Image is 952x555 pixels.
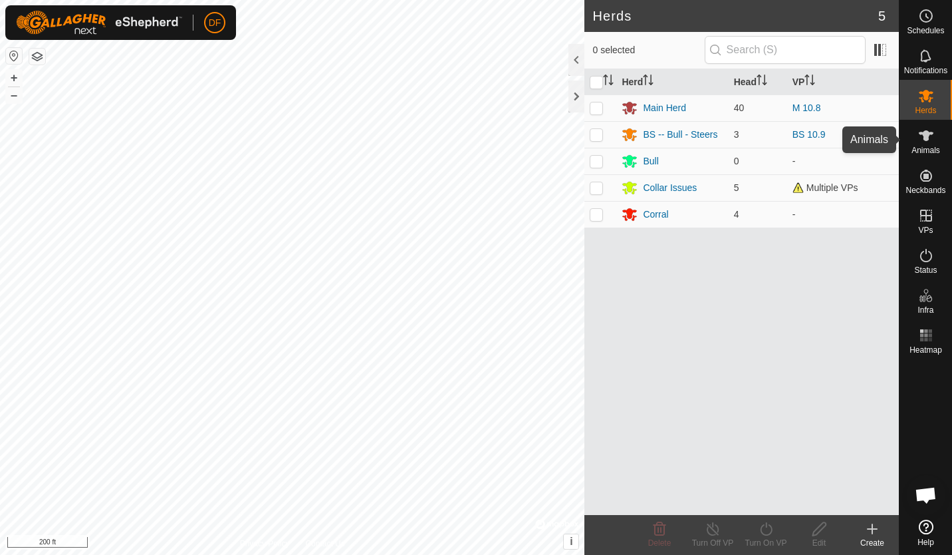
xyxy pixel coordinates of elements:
[564,534,578,549] button: i
[6,48,22,64] button: Reset Map
[917,306,933,314] span: Infra
[792,129,826,140] a: BS 10.9
[643,208,668,222] div: Corral
[648,538,671,548] span: Delete
[643,154,658,168] div: Bull
[240,538,290,550] a: Privacy Policy
[305,538,344,550] a: Contact Us
[643,101,686,115] div: Main Herd
[904,67,947,75] span: Notifications
[6,87,22,103] button: –
[570,536,572,547] span: i
[846,537,899,549] div: Create
[787,148,899,174] td: -
[16,11,182,35] img: Gallagher Logo
[592,43,704,57] span: 0 selected
[6,70,22,86] button: +
[899,514,952,552] a: Help
[734,156,739,166] span: 0
[906,475,946,515] div: Open chat
[792,102,821,113] a: M 10.8
[29,49,45,65] button: Map Layers
[643,128,717,142] div: BS -- Bull - Steers
[905,186,945,194] span: Neckbands
[792,537,846,549] div: Edit
[914,266,937,274] span: Status
[734,182,739,193] span: 5
[603,77,614,87] p-sorticon: Activate to sort
[734,209,739,220] span: 4
[592,8,878,24] h2: Herds
[792,182,858,193] span: Multiple VPs
[804,77,815,87] p-sorticon: Activate to sort
[643,77,654,87] p-sorticon: Activate to sort
[915,106,936,114] span: Herds
[917,538,934,546] span: Help
[643,181,697,195] div: Collar Issues
[787,69,899,95] th: VP
[729,69,787,95] th: Head
[734,102,745,113] span: 40
[911,146,940,154] span: Animals
[878,6,886,26] span: 5
[907,27,944,35] span: Schedules
[909,346,942,354] span: Heatmap
[757,77,767,87] p-sorticon: Activate to sort
[209,16,221,30] span: DF
[739,537,792,549] div: Turn On VP
[734,129,739,140] span: 3
[686,537,739,549] div: Turn Off VP
[705,36,866,64] input: Search (S)
[918,226,933,234] span: VPs
[787,201,899,228] td: -
[616,69,728,95] th: Herd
